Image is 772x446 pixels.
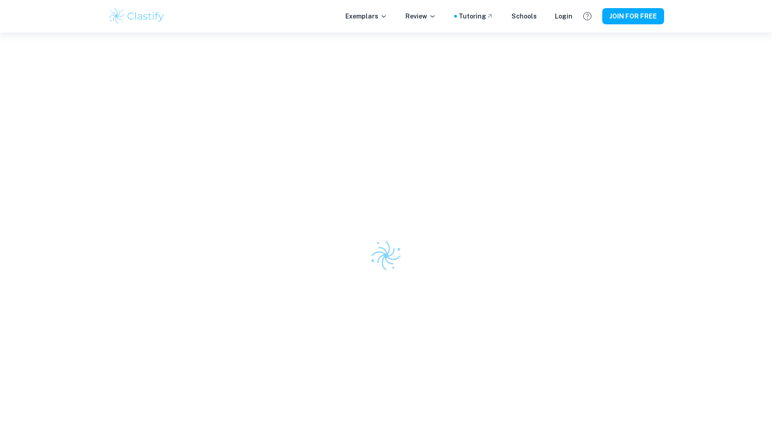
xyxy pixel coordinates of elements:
[345,11,387,21] p: Exemplars
[405,11,436,21] p: Review
[602,8,664,24] button: JOIN FOR FREE
[580,9,595,24] button: Help and Feedback
[459,11,493,21] a: Tutoring
[512,11,537,21] a: Schools
[108,7,165,25] img: Clastify logo
[366,236,405,275] img: Clastify logo
[555,11,572,21] a: Login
